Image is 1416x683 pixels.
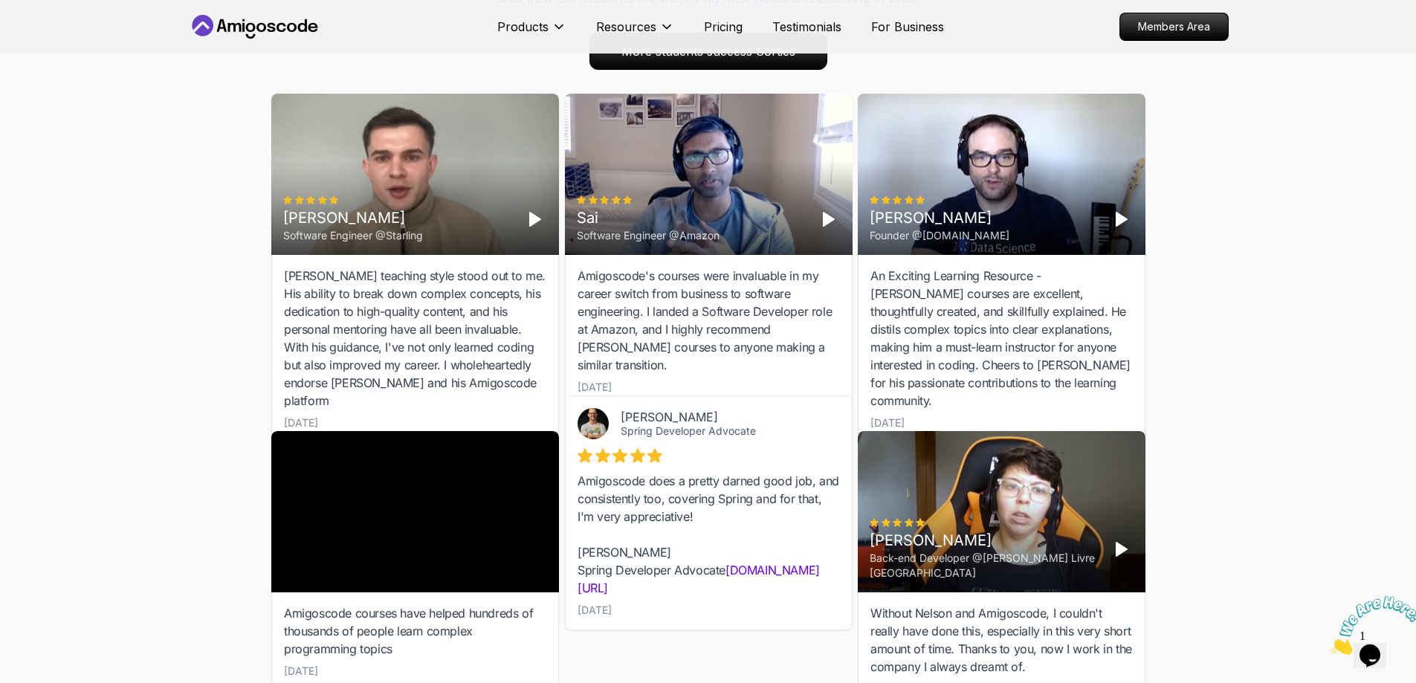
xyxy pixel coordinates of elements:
[523,207,546,231] button: Play
[1120,13,1228,40] p: Members Area
[578,563,820,595] a: [DOMAIN_NAME][URL]
[283,207,423,228] div: [PERSON_NAME]
[578,380,612,395] div: [DATE]
[871,18,944,36] a: For Business
[6,6,98,65] img: Chat attention grabber
[772,18,841,36] a: Testimonials
[284,604,546,658] div: Amigoscode courses have helped hundreds of thousands of people learn complex programming topics
[578,408,609,439] img: Josh Long avatar
[577,228,720,243] div: Software Engineer @Amazon
[870,228,1009,243] div: Founder @[DOMAIN_NAME]
[6,6,12,19] span: 1
[870,415,905,430] div: [DATE]
[870,604,1133,676] div: Without Nelson and Amigoscode, I couldn't really have done this, especially in this very short am...
[283,228,423,243] div: Software Engineer @Starling
[1324,590,1416,661] iframe: chat widget
[870,267,1133,410] div: An Exciting Learning Resource - [PERSON_NAME] courses are excellent, thoughtfully created, and sk...
[577,207,720,228] div: Sai
[284,664,318,679] div: [DATE]
[578,267,840,374] div: Amigoscode's courses were invaluable in my career switch from business to software engineering. I...
[870,551,1098,580] div: Back-end Developer @[PERSON_NAME] Livre [GEOGRAPHIC_DATA]
[1119,13,1229,41] a: Members Area
[816,207,840,231] button: Play
[621,424,756,437] a: Spring Developer Advocate
[1109,207,1133,231] button: Play
[870,530,1098,551] div: [PERSON_NAME]
[621,410,816,424] div: [PERSON_NAME]
[284,267,546,410] div: [PERSON_NAME] teaching style stood out to me. His ability to break down complex concepts, his ded...
[578,603,612,618] div: [DATE]
[497,18,566,48] button: Products
[1109,537,1133,561] button: Play
[870,207,1009,228] div: [PERSON_NAME]
[578,472,840,597] div: Amigoscode does a pretty darned good job, and consistently too, covering Spring and for that, I'm...
[704,18,743,36] a: Pricing
[284,415,318,430] div: [DATE]
[497,18,549,36] p: Products
[596,18,656,36] p: Resources
[596,18,674,48] button: Resources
